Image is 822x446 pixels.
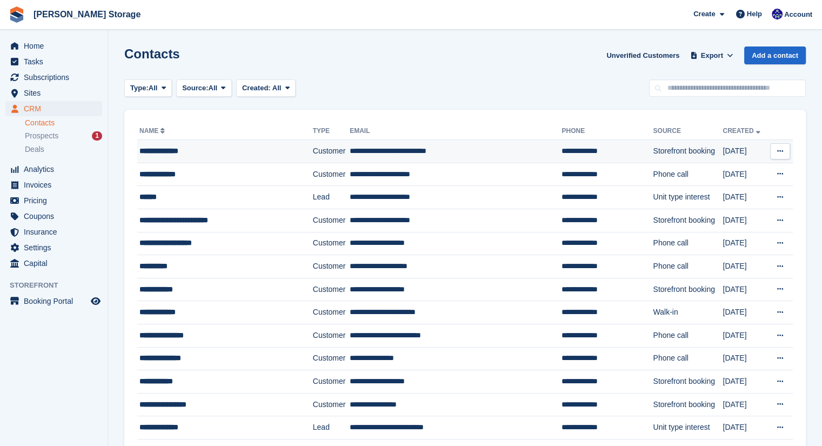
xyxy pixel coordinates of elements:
[653,255,723,278] td: Phone call
[653,140,723,163] td: Storefront booking
[272,84,282,92] span: All
[24,224,89,239] span: Insurance
[723,370,767,394] td: [DATE]
[25,144,102,155] a: Deals
[653,301,723,324] td: Walk-in
[562,123,653,140] th: Phone
[653,278,723,301] td: Storefront booking
[24,256,89,271] span: Capital
[89,295,102,308] a: Preview store
[5,177,102,192] a: menu
[242,84,271,92] span: Created:
[5,101,102,116] a: menu
[653,393,723,416] td: Storefront booking
[5,209,102,224] a: menu
[182,83,208,94] span: Source:
[5,85,102,101] a: menu
[747,9,762,19] span: Help
[5,162,102,177] a: menu
[24,70,89,85] span: Subscriptions
[723,186,767,209] td: [DATE]
[5,240,102,255] a: menu
[350,123,562,140] th: Email
[653,324,723,347] td: Phone call
[313,370,350,394] td: Customer
[5,193,102,208] a: menu
[313,278,350,301] td: Customer
[744,46,806,64] a: Add a contact
[5,38,102,54] a: menu
[124,46,180,61] h1: Contacts
[653,347,723,370] td: Phone call
[24,101,89,116] span: CRM
[688,46,736,64] button: Export
[236,79,296,97] button: Created: All
[723,347,767,370] td: [DATE]
[92,131,102,141] div: 1
[9,6,25,23] img: stora-icon-8386f47178a22dfd0bd8f6a31ec36ba5ce8667c1dd55bd0f319d3a0aa187defe.svg
[723,301,767,324] td: [DATE]
[176,79,232,97] button: Source: All
[130,83,149,94] span: Type:
[25,118,102,128] a: Contacts
[5,294,102,309] a: menu
[723,278,767,301] td: [DATE]
[723,127,762,135] a: Created
[693,9,715,19] span: Create
[24,85,89,101] span: Sites
[124,79,172,97] button: Type: All
[313,324,350,347] td: Customer
[149,83,158,94] span: All
[10,280,108,291] span: Storefront
[25,144,44,155] span: Deals
[313,209,350,232] td: Customer
[5,224,102,239] a: menu
[5,70,102,85] a: menu
[772,9,783,19] img: Ross Watt
[5,54,102,69] a: menu
[723,232,767,255] td: [DATE]
[723,393,767,416] td: [DATE]
[653,123,723,140] th: Source
[313,255,350,278] td: Customer
[24,54,89,69] span: Tasks
[313,163,350,186] td: Customer
[653,232,723,255] td: Phone call
[723,416,767,440] td: [DATE]
[24,209,89,224] span: Coupons
[24,162,89,177] span: Analytics
[653,186,723,209] td: Unit type interest
[29,5,145,23] a: [PERSON_NAME] Storage
[313,232,350,255] td: Customer
[139,127,167,135] a: Name
[209,83,218,94] span: All
[24,240,89,255] span: Settings
[313,140,350,163] td: Customer
[313,393,350,416] td: Customer
[723,324,767,347] td: [DATE]
[723,163,767,186] td: [DATE]
[784,9,812,20] span: Account
[313,123,350,140] th: Type
[701,50,723,61] span: Export
[313,301,350,324] td: Customer
[25,131,58,141] span: Prospects
[313,416,350,440] td: Lead
[24,294,89,309] span: Booking Portal
[24,38,89,54] span: Home
[653,163,723,186] td: Phone call
[313,186,350,209] td: Lead
[723,140,767,163] td: [DATE]
[723,255,767,278] td: [DATE]
[5,256,102,271] a: menu
[723,209,767,232] td: [DATE]
[653,416,723,440] td: Unit type interest
[653,209,723,232] td: Storefront booking
[653,370,723,394] td: Storefront booking
[602,46,684,64] a: Unverified Customers
[24,177,89,192] span: Invoices
[25,130,102,142] a: Prospects 1
[313,347,350,370] td: Customer
[24,193,89,208] span: Pricing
